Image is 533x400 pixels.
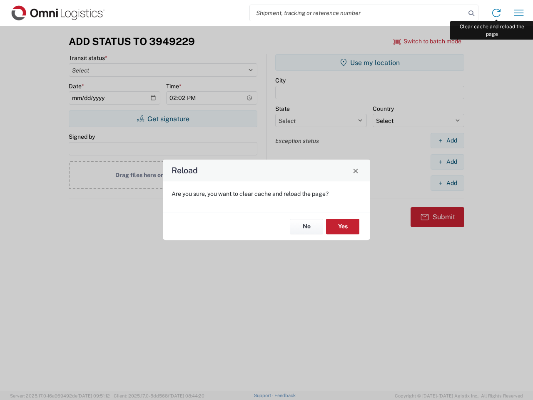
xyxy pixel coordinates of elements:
input: Shipment, tracking or reference number [250,5,466,21]
button: Yes [326,219,359,234]
button: No [290,219,323,234]
h4: Reload [172,165,198,177]
p: Are you sure, you want to clear cache and reload the page? [172,190,361,197]
button: Close [350,165,361,176]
